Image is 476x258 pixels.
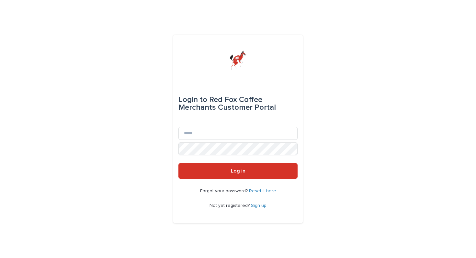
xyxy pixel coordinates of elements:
[210,203,251,208] span: Not yet registered?
[249,189,276,193] a: Reset it here
[178,163,298,179] button: Log in
[200,189,249,193] span: Forgot your password?
[230,50,246,70] img: zttTXibQQrCfv9chImQE
[178,96,207,104] span: Login to
[231,168,245,174] span: Log in
[251,203,266,208] a: Sign up
[178,91,298,117] div: Red Fox Coffee Merchants Customer Portal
